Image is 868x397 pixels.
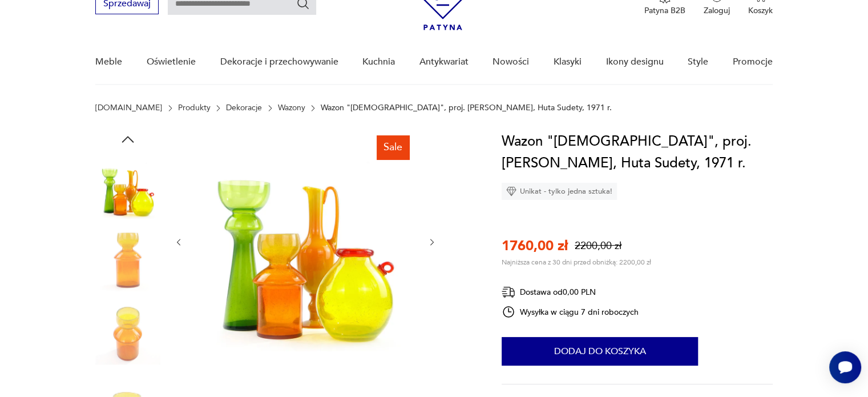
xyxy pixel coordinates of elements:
a: Kuchnia [362,40,395,84]
p: Najniższa cena z 30 dni przed obniżką: 2200,00 zł [502,258,651,267]
p: Zaloguj [704,5,730,16]
img: Zdjęcie produktu Wazon "kardynał", proj. Zbigniew Horbowy, Huta Sudety, 1971 r. [95,154,160,219]
a: Promocje [733,40,773,84]
p: 1760,00 zł [502,236,568,255]
div: Wysyłka w ciągu 7 dni roboczych [502,305,639,319]
a: Dekoracje i przechowywanie [220,40,338,84]
a: Sprzedawaj [95,1,159,9]
div: Sale [377,135,409,159]
a: Antykwariat [419,40,469,84]
a: [DOMAIN_NAME] [95,103,162,113]
div: Dostawa od 0,00 PLN [502,285,639,299]
img: Zdjęcie produktu Wazon "kardynał", proj. Zbigniew Horbowy, Huta Sudety, 1971 r. [95,299,160,364]
iframe: Smartsupp widget button [829,351,861,383]
img: Ikona dostawy [502,285,515,299]
p: Patyna B2B [644,5,685,16]
a: Style [688,40,708,84]
a: Wazony [278,103,305,113]
div: Unikat - tylko jedna sztuka! [502,183,617,200]
a: Meble [95,40,122,84]
button: Dodaj do koszyka [502,337,698,366]
a: Oświetlenie [147,40,196,84]
p: Koszyk [748,5,773,16]
img: Zdjęcie produktu Wazon "kardynał", proj. Zbigniew Horbowy, Huta Sudety, 1971 r. [195,131,415,351]
h1: Wazon "[DEMOGRAPHIC_DATA]", proj. [PERSON_NAME], Huta Sudety, 1971 r. [502,131,773,174]
a: Nowości [492,40,529,84]
a: Produkty [178,103,211,113]
img: Ikona diamentu [506,186,516,197]
a: Klasyki [554,40,582,84]
a: Dekoracje [226,103,262,113]
p: Wazon "[DEMOGRAPHIC_DATA]", proj. [PERSON_NAME], Huta Sudety, 1971 r. [321,103,612,113]
img: Zdjęcie produktu Wazon "kardynał", proj. Zbigniew Horbowy, Huta Sudety, 1971 r. [95,227,160,292]
p: 2200,00 zł [575,239,621,253]
a: Ikony designu [605,40,663,84]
